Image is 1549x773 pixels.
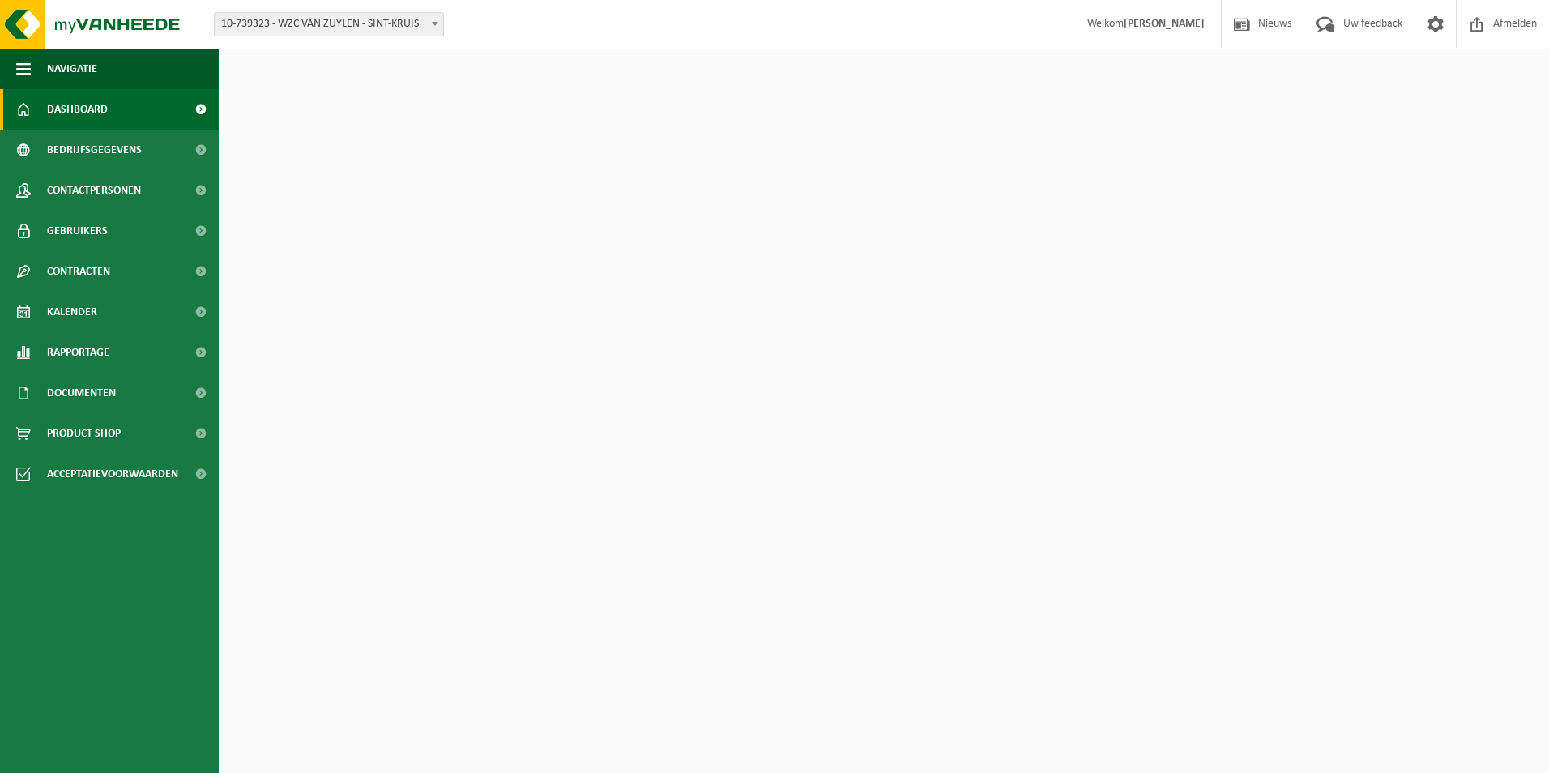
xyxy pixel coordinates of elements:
[47,373,116,413] span: Documenten
[1124,18,1205,30] strong: [PERSON_NAME]
[47,332,109,373] span: Rapportage
[215,13,443,36] span: 10-739323 - WZC VAN ZUYLEN - SINT-KRUIS
[47,413,121,454] span: Product Shop
[47,89,108,130] span: Dashboard
[47,170,141,211] span: Contactpersonen
[47,49,97,89] span: Navigatie
[47,292,97,332] span: Kalender
[47,454,178,494] span: Acceptatievoorwaarden
[47,130,142,170] span: Bedrijfsgegevens
[47,251,110,292] span: Contracten
[47,211,108,251] span: Gebruikers
[214,12,444,36] span: 10-739323 - WZC VAN ZUYLEN - SINT-KRUIS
